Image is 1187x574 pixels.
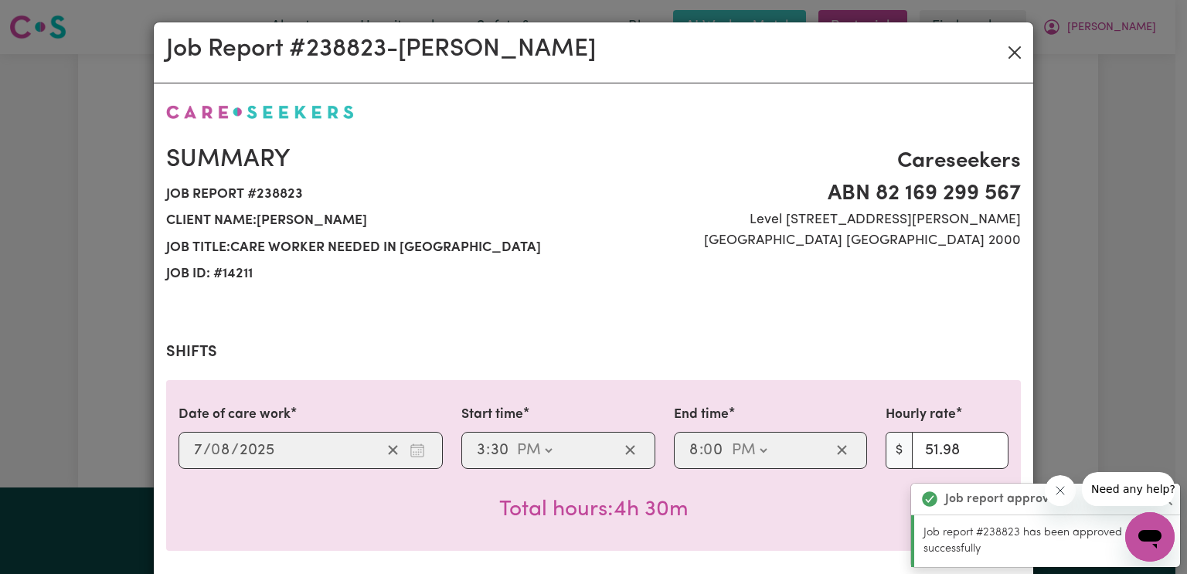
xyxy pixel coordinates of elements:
h2: Shifts [166,343,1021,362]
label: Date of care work [179,405,291,425]
span: [GEOGRAPHIC_DATA] [GEOGRAPHIC_DATA] 2000 [603,231,1021,251]
input: ---- [239,439,275,462]
span: / [231,442,239,459]
span: : [699,442,703,459]
input: -- [490,439,509,462]
span: Careseekers [603,145,1021,178]
span: ABN 82 169 299 567 [603,178,1021,210]
iframe: Close message [1045,475,1076,506]
span: : [486,442,490,459]
button: Close [1002,40,1027,65]
iframe: Button to launch messaging window [1125,512,1175,562]
span: Client name: [PERSON_NAME] [166,208,584,234]
span: Level [STREET_ADDRESS][PERSON_NAME] [603,210,1021,230]
input: -- [212,439,231,462]
img: Careseekers logo [166,105,354,119]
span: Job ID: # 14211 [166,261,584,287]
input: -- [704,439,724,462]
span: 0 [703,443,713,458]
h2: Summary [166,145,584,175]
h2: Job Report # 238823 - [PERSON_NAME] [166,35,596,64]
span: Need any help? [9,11,94,23]
label: End time [674,405,729,425]
label: Hourly rate [886,405,956,425]
span: Total hours worked: 4 hours 30 minutes [499,499,689,521]
button: Enter the date of care work [405,439,430,462]
span: / [203,442,211,459]
span: 0 [211,443,220,458]
span: Job title: Care Worker needed in [GEOGRAPHIC_DATA] [166,235,584,261]
strong: Job report approved [945,490,1063,508]
label: Start time [461,405,523,425]
iframe: Message from company [1082,472,1175,506]
input: -- [689,439,699,462]
input: -- [476,439,486,462]
input: -- [193,439,203,462]
span: Job report # 238823 [166,182,584,208]
p: Job report #238823 has been approved successfully [923,525,1171,558]
button: Clear date [381,439,405,462]
span: $ [886,432,913,469]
